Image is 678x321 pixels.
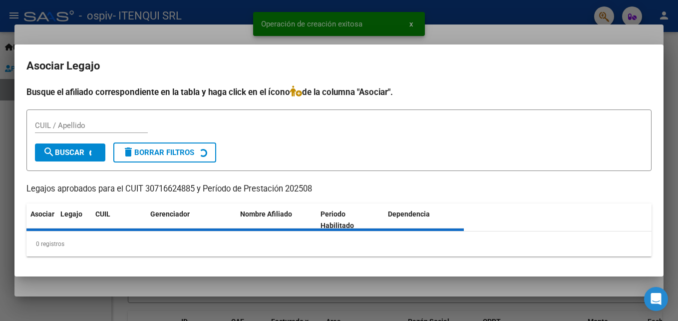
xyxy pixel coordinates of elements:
datatable-header-cell: Asociar [26,203,56,236]
span: Gerenciador [150,210,190,218]
datatable-header-cell: Gerenciador [146,203,236,236]
div: 0 registros [26,231,652,256]
span: Asociar [30,210,54,218]
span: Buscar [43,148,84,157]
span: Legajo [60,210,82,218]
datatable-header-cell: Nombre Afiliado [236,203,317,236]
span: Dependencia [388,210,430,218]
span: CUIL [95,210,110,218]
div: Open Intercom Messenger [644,287,668,311]
datatable-header-cell: Periodo Habilitado [317,203,384,236]
span: Periodo Habilitado [321,210,354,229]
datatable-header-cell: CUIL [91,203,146,236]
button: Borrar Filtros [113,142,216,162]
mat-icon: search [43,146,55,158]
h2: Asociar Legajo [26,56,652,75]
span: Nombre Afiliado [240,210,292,218]
button: Buscar [35,143,105,161]
span: Borrar Filtros [122,148,194,157]
h4: Busque el afiliado correspondiente en la tabla y haga click en el ícono de la columna "Asociar". [26,85,652,98]
datatable-header-cell: Dependencia [384,203,464,236]
p: Legajos aprobados para el CUIT 30716624885 y Período de Prestación 202508 [26,183,652,195]
mat-icon: delete [122,146,134,158]
datatable-header-cell: Legajo [56,203,91,236]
